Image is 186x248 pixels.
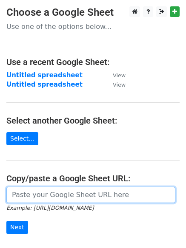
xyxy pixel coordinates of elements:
a: View [104,81,126,88]
a: View [104,71,126,79]
p: Use one of the options below... [6,22,180,31]
iframe: Chat Widget [143,207,186,248]
a: Select... [6,132,38,145]
small: Example: [URL][DOMAIN_NAME] [6,205,94,211]
h3: Choose a Google Sheet [6,6,180,19]
input: Next [6,221,28,234]
h4: Copy/paste a Google Sheet URL: [6,173,180,183]
h4: Use a recent Google Sheet: [6,57,180,67]
a: Untitled spreadsheet [6,81,83,88]
small: View [113,72,126,79]
a: Untitled spreadsheet [6,71,83,79]
h4: Select another Google Sheet: [6,116,180,126]
input: Paste your Google Sheet URL here [6,187,175,203]
small: View [113,82,126,88]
